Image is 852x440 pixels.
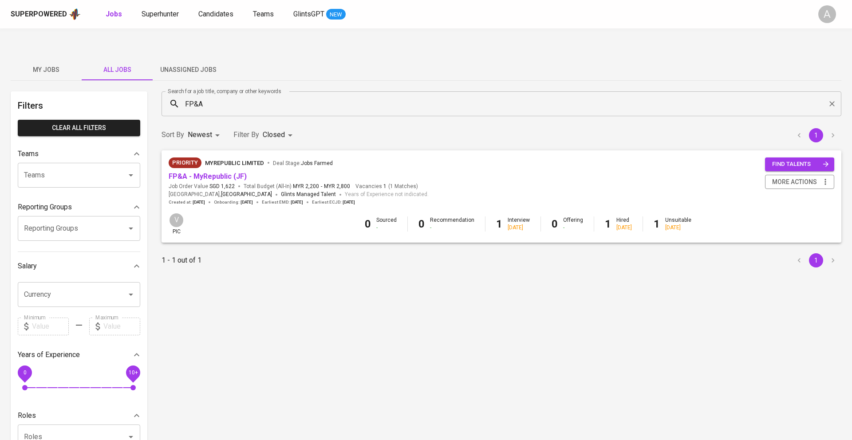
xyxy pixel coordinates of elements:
p: Years of Experience [18,350,80,360]
div: [DATE] [508,224,530,232]
b: 1 [654,218,660,230]
span: NEW [326,10,346,19]
span: 1 [382,183,387,190]
b: 0 [552,218,558,230]
div: Hired [616,216,632,232]
button: page 1 [809,128,823,142]
span: MYR 2,800 [324,183,350,190]
span: Created at : [169,199,205,205]
button: Clear [826,98,838,110]
a: Superhunter [142,9,181,20]
div: Superpowered [11,9,67,20]
div: Recommendation [430,216,474,232]
span: Unassigned Jobs [158,64,218,75]
span: - [321,183,322,190]
span: Onboarding : [214,199,253,205]
span: Priority [169,158,201,167]
div: New Job received from Demand Team [169,157,201,168]
b: 1 [605,218,611,230]
div: Offering [563,216,583,232]
img: app logo [69,8,81,21]
span: Total Budget (All-In) [244,183,350,190]
span: [DATE] [291,199,303,205]
button: Open [125,222,137,235]
span: Vacancies ( 1 Matches ) [355,183,418,190]
a: GlintsGPT NEW [293,9,346,20]
b: Jobs [106,10,122,18]
span: Teams [253,10,274,18]
div: Interview [508,216,530,232]
input: Value [103,318,140,335]
div: V [169,212,184,228]
span: 10+ [128,369,138,375]
span: Superhunter [142,10,179,18]
div: - [563,224,583,232]
span: [GEOGRAPHIC_DATA] [221,190,272,199]
b: 0 [418,218,425,230]
button: Open [125,288,137,301]
span: All Jobs [87,64,147,75]
button: find talents [765,157,834,171]
input: Value [32,318,69,335]
div: Unsuitable [665,216,691,232]
a: FP&A - MyRepublic (JF) [169,172,247,181]
div: Roles [18,407,140,424]
button: page 1 [809,253,823,267]
b: 0 [365,218,371,230]
span: Glints Managed Talent [281,191,336,197]
span: 0 [23,369,26,375]
span: Candidates [198,10,233,18]
nav: pagination navigation [791,128,841,142]
div: Newest [188,127,223,143]
span: more actions [772,177,817,188]
div: - [430,224,474,232]
p: Reporting Groups [18,202,72,212]
span: Earliest EMD : [262,199,303,205]
span: My Jobs [16,64,76,75]
span: Job Order Value [169,183,235,190]
button: more actions [765,175,834,189]
h6: Filters [18,98,140,113]
div: Reporting Groups [18,198,140,216]
span: find talents [772,159,829,169]
p: 1 - 1 out of 1 [162,255,201,266]
span: [DATE] [343,199,355,205]
div: A [818,5,836,23]
div: Sourced [376,216,397,232]
span: [DATE] [193,199,205,205]
div: Closed [263,127,296,143]
div: [DATE] [665,224,691,232]
a: Teams [253,9,276,20]
span: [DATE] [241,199,253,205]
div: Salary [18,257,140,275]
span: Earliest ECJD : [312,199,355,205]
span: Closed [263,130,285,139]
div: Teams [18,145,140,163]
div: - [376,224,397,232]
b: 1 [496,218,502,230]
span: Jobs Farmed [301,160,333,166]
span: GlintsGPT [293,10,324,18]
p: Filter By [233,130,259,140]
div: Years of Experience [18,346,140,364]
button: Open [125,169,137,181]
div: [DATE] [616,224,632,232]
a: Superpoweredapp logo [11,8,81,21]
a: Candidates [198,9,235,20]
p: Newest [188,130,212,140]
span: SGD 1,622 [209,183,235,190]
span: Clear All filters [25,122,133,134]
nav: pagination navigation [791,253,841,267]
button: Clear All filters [18,120,140,136]
div: pic [169,212,184,236]
p: Salary [18,261,37,271]
p: Sort By [162,130,184,140]
p: Teams [18,149,39,159]
span: Years of Experience not indicated. [345,190,429,199]
p: Roles [18,410,36,421]
a: Jobs [106,9,124,20]
span: Deal Stage : [273,160,333,166]
span: MYR 2,200 [293,183,319,190]
span: MyRepublic Limited [205,160,264,166]
span: [GEOGRAPHIC_DATA] , [169,190,272,199]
